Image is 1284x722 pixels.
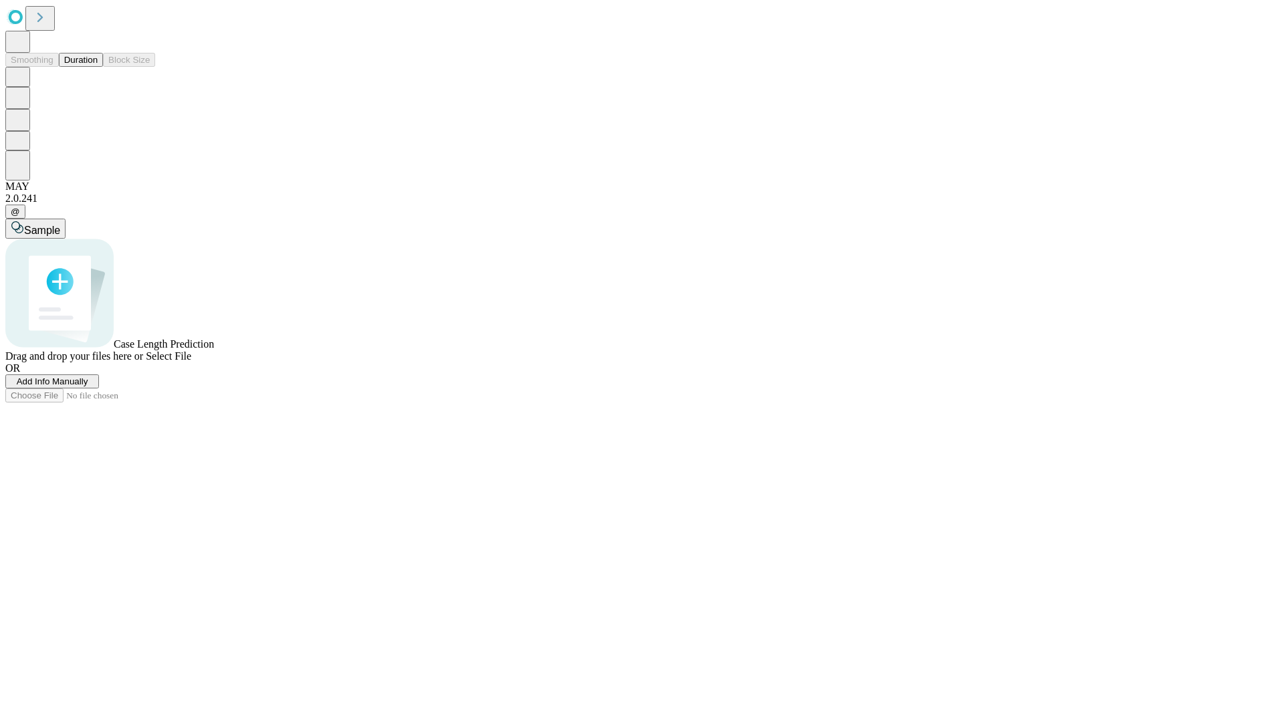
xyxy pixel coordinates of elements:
[17,376,88,386] span: Add Info Manually
[114,338,214,350] span: Case Length Prediction
[24,225,60,236] span: Sample
[5,374,99,388] button: Add Info Manually
[5,180,1279,193] div: MAY
[103,53,155,67] button: Block Size
[5,219,66,239] button: Sample
[5,350,143,362] span: Drag and drop your files here or
[5,193,1279,205] div: 2.0.241
[59,53,103,67] button: Duration
[146,350,191,362] span: Select File
[11,207,20,217] span: @
[5,205,25,219] button: @
[5,362,20,374] span: OR
[5,53,59,67] button: Smoothing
